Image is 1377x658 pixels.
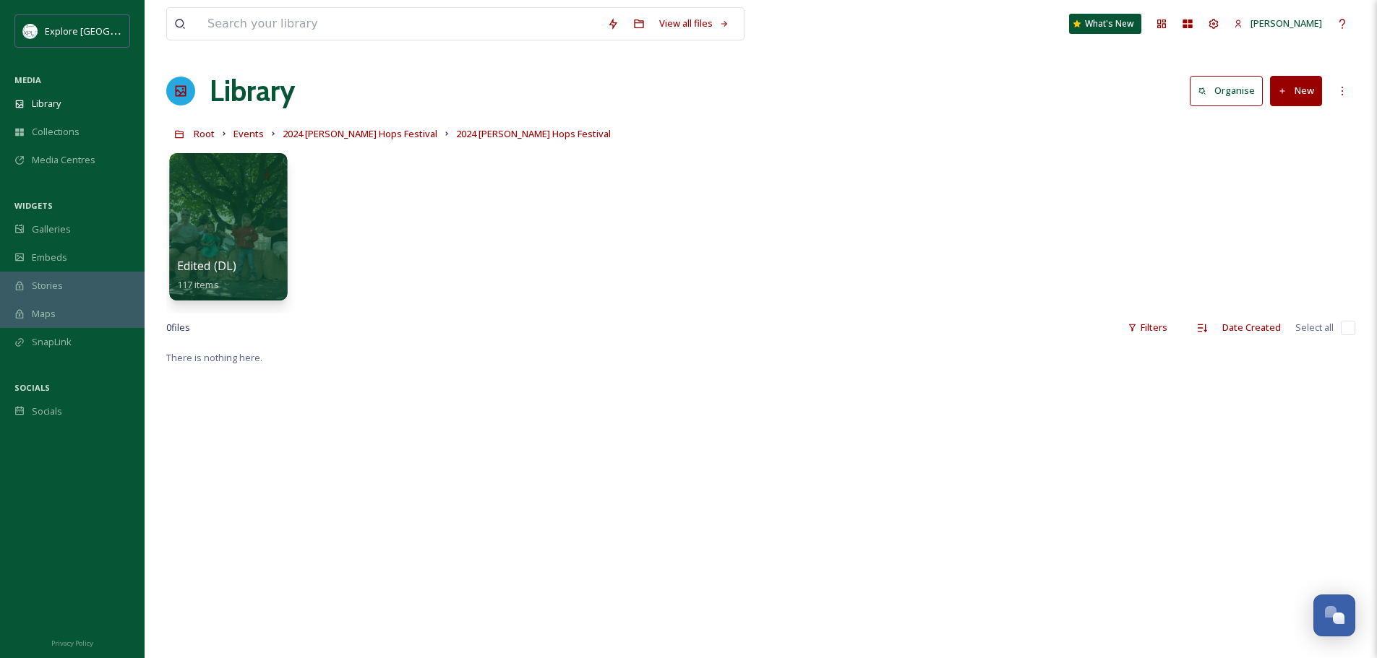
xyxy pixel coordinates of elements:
[194,127,215,140] span: Root
[32,335,72,349] span: SnapLink
[456,127,611,140] span: 2024 [PERSON_NAME] Hops Festival
[32,97,61,111] span: Library
[32,279,63,293] span: Stories
[200,8,600,40] input: Search your library
[177,277,219,290] span: 117 items
[45,24,244,38] span: Explore [GEOGRAPHIC_DATA][PERSON_NAME]
[166,321,190,334] span: 0 file s
[177,258,237,274] span: Edited (DL)
[194,125,215,142] a: Root
[1215,313,1288,342] div: Date Created
[32,222,71,236] span: Galleries
[1190,76,1263,105] button: Organise
[51,638,93,648] span: Privacy Policy
[283,127,437,140] span: 2024 [PERSON_NAME] Hops Festival
[283,125,437,142] a: 2024 [PERSON_NAME] Hops Festival
[32,125,80,139] span: Collections
[166,351,262,364] span: There is nothing here.
[1295,321,1334,334] span: Select all
[210,69,295,113] a: Library
[1227,9,1329,38] a: [PERSON_NAME]
[652,9,737,38] a: View all files
[32,251,67,264] span: Embeds
[32,153,95,167] span: Media Centres
[32,404,62,418] span: Socials
[233,127,264,140] span: Events
[1069,14,1141,34] a: What's New
[233,125,264,142] a: Events
[14,382,50,393] span: SOCIALS
[14,74,41,85] span: MEDIA
[456,125,611,142] a: 2024 [PERSON_NAME] Hops Festival
[32,307,56,321] span: Maps
[14,200,53,211] span: WIDGETS
[1270,76,1322,105] button: New
[1251,17,1322,30] span: [PERSON_NAME]
[23,24,38,38] img: north%20marion%20account.png
[1313,594,1355,636] button: Open Chat
[1120,313,1175,342] div: Filters
[51,633,93,651] a: Privacy Policy
[177,259,237,291] a: Edited (DL)117 items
